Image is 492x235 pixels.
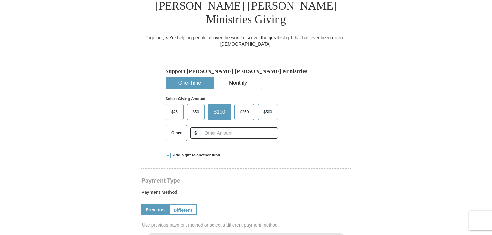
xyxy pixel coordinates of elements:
[166,97,205,101] strong: Select Giving Amount
[237,107,252,117] span: $250
[171,153,220,158] span: Add a gift to another fund
[166,77,213,89] button: One-Time
[190,127,201,139] span: $
[168,107,181,117] span: $25
[189,107,202,117] span: $50
[166,68,326,75] h5: Support [PERSON_NAME] [PERSON_NAME] Ministries
[211,107,229,117] span: $100
[141,178,351,183] h4: Payment Type
[142,222,351,228] span: Use previous payment method or select a different payment method.
[141,204,169,215] a: Previous
[201,127,278,139] input: Other Amount
[169,204,197,215] a: Different
[141,189,351,199] label: Payment Method
[260,107,275,117] span: $500
[168,128,185,138] span: Other
[141,34,351,47] div: Together, we're helping people all over the world discover the greatest gift that has ever been g...
[214,77,262,89] button: Monthly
